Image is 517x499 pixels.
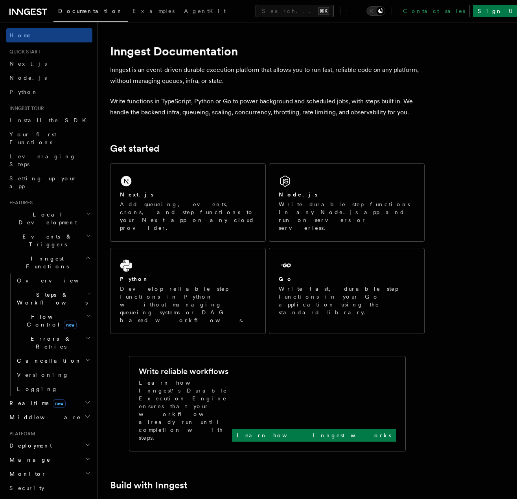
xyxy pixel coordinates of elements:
span: Cancellation [14,357,82,365]
h2: Next.js [120,191,154,198]
a: Your first Functions [6,127,92,149]
a: Learn how Inngest works [232,429,396,442]
span: Home [9,31,31,39]
a: GoWrite fast, durable step functions in your Go application using the standard library. [269,248,425,334]
a: Node.jsWrite durable step functions in any Node.js app and run on servers or serverless. [269,163,425,242]
span: Security [9,485,44,491]
span: Platform [6,431,35,437]
span: Deployment [6,442,52,449]
span: Errors & Retries [14,335,85,350]
button: Flow Controlnew [14,310,92,332]
span: Next.js [9,61,47,67]
span: Documentation [58,8,123,14]
span: Steps & Workflows [14,291,88,306]
a: Examples [128,2,179,21]
span: Flow Control [14,313,86,328]
span: Events & Triggers [6,233,86,248]
span: new [64,321,77,329]
h2: Python [120,275,149,283]
button: Middleware [6,410,92,424]
a: PythonDevelop reliable step functions in Python without managing queueing systems or DAG based wo... [110,248,266,334]
a: Next.jsAdd queueing, events, crons, and step functions to your Next app on any cloud provider. [110,163,266,242]
span: Examples [132,8,175,14]
span: Leveraging Steps [9,153,76,167]
p: Add queueing, events, crons, and step functions to your Next app on any cloud provider. [120,200,256,232]
button: Errors & Retries [14,332,92,354]
p: Write durable step functions in any Node.js app and run on servers or serverless. [279,200,415,232]
button: Toggle dark mode [366,6,385,16]
span: Logging [17,386,58,392]
a: Install the SDK [6,113,92,127]
span: Overview [17,277,98,284]
span: Inngest tour [6,105,44,112]
span: new [53,399,66,408]
button: Manage [6,453,92,467]
p: Learn how Inngest's Durable Execution Engine ensures that your workflow already run until complet... [139,379,232,442]
span: Quick start [6,49,40,55]
span: Setting up your app [9,175,77,189]
p: Develop reliable step functions in Python without managing queueing systems or DAG based workflows. [120,285,256,324]
button: Inngest Functions [6,251,92,273]
h2: Go [279,275,293,283]
kbd: ⌘K [318,7,329,15]
button: Monitor [6,467,92,481]
button: Steps & Workflows [14,288,92,310]
a: Leveraging Steps [6,149,92,171]
span: Local Development [6,211,86,226]
span: Versioning [17,372,69,378]
p: Write fast, durable step functions in your Go application using the standard library. [279,285,415,316]
p: Inngest is an event-driven durable execution platform that allows you to run fast, reliable code ... [110,64,425,86]
span: Python [9,89,38,95]
span: Monitor [6,470,46,478]
p: Write functions in TypeScript, Python or Go to power background and scheduled jobs, with steps bu... [110,96,425,118]
button: Realtimenew [6,396,92,410]
span: Middleware [6,413,81,421]
a: Contact sales [398,5,470,17]
a: Python [6,85,92,99]
span: Install the SDK [9,117,91,123]
a: Get started [110,143,159,154]
a: Node.js [6,71,92,85]
a: Build with Inngest [110,480,188,491]
a: Versioning [14,368,92,382]
button: Cancellation [14,354,92,368]
h2: Write reliable workflows [139,366,228,377]
span: Realtime [6,399,66,407]
h1: Inngest Documentation [110,44,425,58]
span: Manage [6,456,51,464]
button: Events & Triggers [6,229,92,251]
a: Documentation [53,2,128,22]
a: Security [6,481,92,495]
span: Node.js [9,75,47,81]
button: Local Development [6,207,92,229]
span: Features [6,200,33,206]
div: Inngest Functions [6,273,92,396]
a: Overview [14,273,92,288]
a: Setting up your app [6,171,92,193]
span: Inngest Functions [6,255,85,270]
a: Logging [14,382,92,396]
a: Home [6,28,92,42]
button: Deployment [6,438,92,453]
p: Learn how Inngest works [237,431,391,439]
a: AgentKit [179,2,230,21]
span: Your first Functions [9,131,56,145]
a: Next.js [6,57,92,71]
h2: Node.js [279,191,318,198]
span: AgentKit [184,8,226,14]
button: Search...⌘K [256,5,334,17]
